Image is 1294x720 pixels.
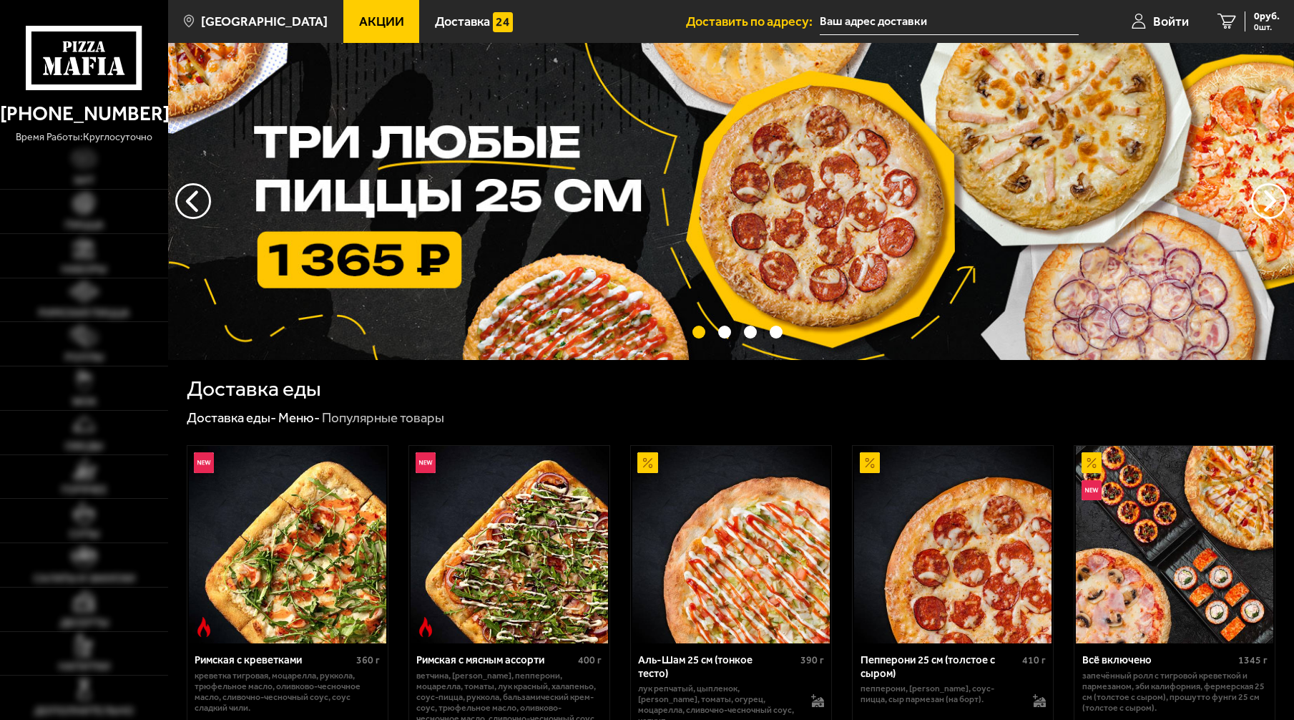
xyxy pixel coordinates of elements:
[1251,183,1287,219] button: предыдущий
[356,654,380,666] span: 360 г
[60,618,109,628] span: Десерты
[860,452,880,472] img: Акционный
[1238,654,1268,666] span: 1345 г
[62,485,107,495] span: Горячее
[1076,446,1273,643] img: Всё включено
[175,183,211,219] button: следующий
[854,446,1052,643] img: Пепперони 25 см (толстое с сыром)
[1082,452,1102,472] img: Акционный
[189,446,386,643] img: Римская с креветками
[62,264,107,275] span: Наборы
[820,9,1079,35] input: Ваш адрес доставки
[411,446,608,643] img: Римская с мясным ассорти
[637,452,657,472] img: Акционный
[1153,15,1189,28] span: Войти
[638,653,796,679] div: Аль-Шам 25 см (тонкое тесто)
[435,15,490,28] span: Доставка
[416,452,436,472] img: Новинка
[34,573,135,584] span: Салаты и закуски
[195,653,353,666] div: Римская с креветками
[744,326,757,339] button: точки переключения
[194,452,214,472] img: Новинка
[195,671,380,714] p: креветка тигровая, моцарелла, руккола, трюфельное масло, оливково-чесночное масло, сливочно-чесно...
[359,15,404,28] span: Акции
[201,15,328,28] span: [GEOGRAPHIC_DATA]
[39,308,129,318] span: Римская пицца
[65,441,103,452] span: Обеды
[800,654,824,666] span: 390 г
[578,654,602,666] span: 400 г
[631,446,831,643] a: АкционныйАль-Шам 25 см (тонкое тесто)
[65,352,104,363] span: Роллы
[686,15,820,28] span: Доставить по адресу:
[1254,23,1280,31] span: 0 шт.
[1082,480,1102,500] img: Новинка
[1022,654,1046,666] span: 410 г
[74,175,94,186] span: Хит
[34,706,134,716] span: Дополнительно
[416,653,574,666] div: Римская с мясным ассорти
[770,326,783,339] button: точки переключения
[72,397,97,407] span: WOK
[278,409,320,426] a: Меню-
[187,446,388,643] a: НовинкаОстрое блюдоРимская с креветками
[632,446,830,643] img: Аль-Шам 25 см (тонкое тесто)
[718,326,731,339] button: точки переключения
[861,683,1019,705] p: пепперони, [PERSON_NAME], соус-пицца, сыр пармезан (на борт).
[1074,446,1275,643] a: АкционныйНовинкаВсё включено
[1082,653,1235,666] div: Всё включено
[861,653,1019,679] div: Пепперони 25 см (толстое с сыром)
[187,378,321,399] h1: Доставка еды
[65,220,104,230] span: Пицца
[493,12,513,32] img: 15daf4d41897b9f0e9f617042186c801.svg
[692,326,705,339] button: точки переключения
[853,446,1053,643] a: АкционныйПепперони 25 см (толстое с сыром)
[187,409,276,426] a: Доставка еды-
[59,661,110,672] span: Напитки
[416,617,436,637] img: Острое блюдо
[409,446,609,643] a: НовинкаОстрое блюдоРимская с мясным ассорти
[1254,11,1280,21] span: 0 руб.
[194,617,214,637] img: Острое блюдо
[322,409,444,427] div: Популярные товары
[69,529,99,540] span: Супы
[1082,671,1268,714] p: Запечённый ролл с тигровой креветкой и пармезаном, Эби Калифорния, Фермерская 25 см (толстое с сы...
